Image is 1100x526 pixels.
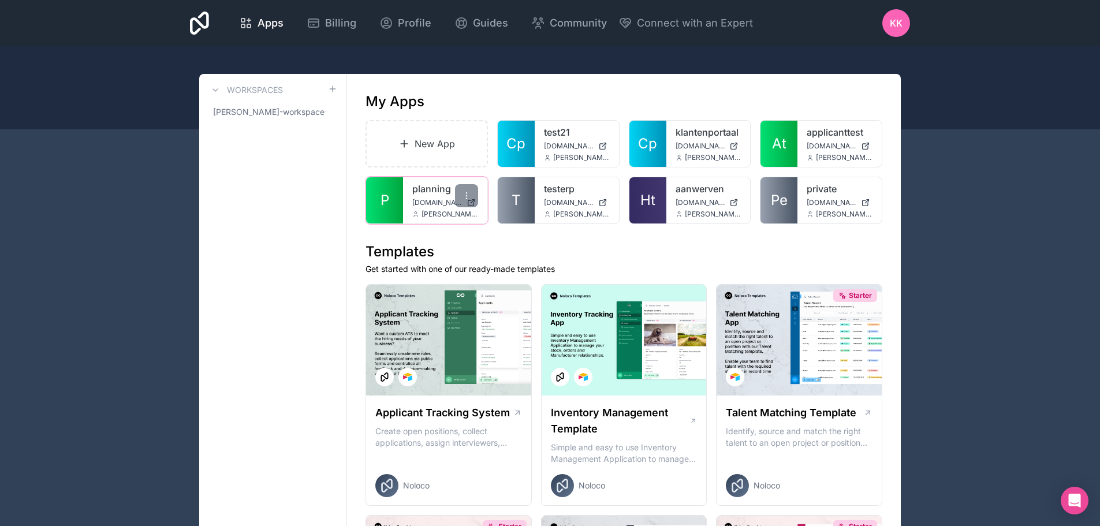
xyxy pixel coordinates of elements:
[760,177,797,223] a: Pe
[676,125,741,139] a: klantenportaal
[640,191,655,210] span: Ht
[551,405,689,437] h1: Inventory Management Template
[544,198,610,207] a: [DOMAIN_NAME]
[325,15,356,31] span: Billing
[685,153,741,162] span: [PERSON_NAME][EMAIL_ADDRESS][DOMAIN_NAME]
[553,210,610,219] span: [PERSON_NAME][EMAIL_ADDRESS][DOMAIN_NAME]
[544,141,594,151] span: [DOMAIN_NAME]
[760,121,797,167] a: At
[772,135,786,153] span: At
[807,198,872,207] a: [DOMAIN_NAME]
[849,291,872,300] span: Starter
[726,405,856,421] h1: Talent Matching Template
[366,92,424,111] h1: My Apps
[676,141,741,151] a: [DOMAIN_NAME]
[412,182,478,196] a: planning
[208,83,283,97] a: Workspaces
[550,15,607,31] span: Community
[807,141,856,151] span: [DOMAIN_NAME]
[297,10,366,36] a: Billing
[208,102,337,122] a: [PERSON_NAME]-workspace
[366,177,403,223] a: P
[685,210,741,219] span: [PERSON_NAME][EMAIL_ADDRESS][DOMAIN_NAME]
[618,15,753,31] button: Connect with an Expert
[553,153,610,162] span: [PERSON_NAME][EMAIL_ADDRESS][DOMAIN_NAME]
[807,198,856,207] span: [DOMAIN_NAME]
[754,480,780,491] span: Noloco
[213,106,325,118] span: [PERSON_NAME]-workspace
[544,182,610,196] a: testerp
[676,182,741,196] a: aanwerven
[629,121,666,167] a: Cp
[638,135,657,153] span: Cp
[412,198,462,207] span: [DOMAIN_NAME]
[230,10,293,36] a: Apps
[579,480,605,491] span: Noloco
[227,84,283,96] h3: Workspaces
[473,15,508,31] span: Guides
[375,426,522,449] p: Create open positions, collect applications, assign interviewers, centralise candidate feedback a...
[816,153,872,162] span: [PERSON_NAME][EMAIL_ADDRESS][DOMAIN_NAME]
[771,191,788,210] span: Pe
[522,10,616,36] a: Community
[370,10,441,36] a: Profile
[381,191,389,210] span: P
[258,15,284,31] span: Apps
[726,426,872,449] p: Identify, source and match the right talent to an open project or position with our Talent Matchi...
[366,263,882,275] p: Get started with one of our ready-made templates
[498,177,535,223] a: T
[551,442,698,465] p: Simple and easy to use Inventory Management Application to manage your stock, orders and Manufact...
[544,198,594,207] span: [DOMAIN_NAME]
[579,372,588,382] img: Airtable Logo
[676,198,725,207] span: [DOMAIN_NAME]
[498,121,535,167] a: Cp
[807,125,872,139] a: applicanttest
[1061,487,1088,514] div: Open Intercom Messenger
[807,182,872,196] a: private
[676,198,741,207] a: [DOMAIN_NAME]
[375,405,510,421] h1: Applicant Tracking System
[637,15,753,31] span: Connect with an Expert
[366,243,882,261] h1: Templates
[676,141,725,151] span: [DOMAIN_NAME]
[890,16,903,30] span: KK
[544,125,610,139] a: test21
[730,372,740,382] img: Airtable Logo
[506,135,525,153] span: Cp
[544,141,610,151] a: [DOMAIN_NAME]
[366,120,488,167] a: New App
[445,10,517,36] a: Guides
[807,141,872,151] a: [DOMAIN_NAME]
[422,210,478,219] span: [PERSON_NAME][EMAIL_ADDRESS][DOMAIN_NAME]
[629,177,666,223] a: Ht
[403,480,430,491] span: Noloco
[412,198,478,207] a: [DOMAIN_NAME]
[403,372,412,382] img: Airtable Logo
[398,15,431,31] span: Profile
[512,191,521,210] span: T
[816,210,872,219] span: [PERSON_NAME][EMAIL_ADDRESS][DOMAIN_NAME]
